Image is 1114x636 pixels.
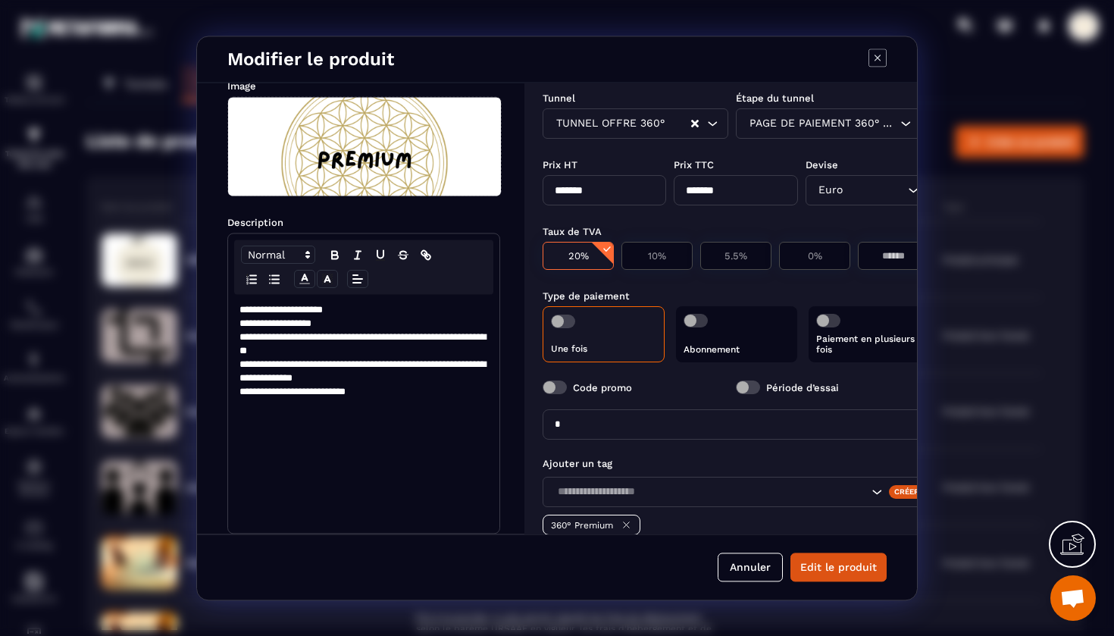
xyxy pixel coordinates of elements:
input: Search for option [552,484,868,500]
span: PAGE DE PAIEMENT 360° PREMIUM [746,115,896,132]
label: Étape du tunnel [736,92,814,104]
label: Prix TTC [674,159,714,171]
p: Paiement en plusieurs fois [816,334,922,355]
input: Search for option [846,182,904,199]
p: 5.5% [709,250,763,262]
label: Taux de TVA [543,226,602,237]
div: Ouvrir le chat [1050,575,1096,621]
div: Créer [889,485,926,499]
span: TUNNEL OFFRE 360° [552,115,668,132]
label: Tunnel [543,92,575,104]
p: 0% [787,250,842,262]
label: Période d’essai [766,381,839,393]
p: 360° Premium [551,519,613,530]
span: Euro [815,182,846,199]
p: Abonnement [684,344,789,355]
p: 20% [551,250,606,262]
button: Annuler [718,553,783,581]
button: Edit le produit [790,553,887,581]
input: Search for option [896,115,897,132]
label: Prix HT [543,159,577,171]
label: Devise [806,159,838,171]
input: Search for option [668,115,690,132]
div: Search for option [736,108,922,139]
p: 10% [630,250,684,262]
label: Type de paiement [543,290,630,302]
label: Code promo [573,381,632,393]
label: Description [227,217,283,228]
h4: Modifier le produit [227,49,394,70]
label: Image [227,80,256,92]
div: Search for option [543,108,728,139]
button: Clear Selected [691,117,699,129]
div: Search for option [806,175,929,205]
label: Ajouter un tag [543,458,612,469]
p: Une fois [551,343,656,354]
div: Search for option [543,477,929,507]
